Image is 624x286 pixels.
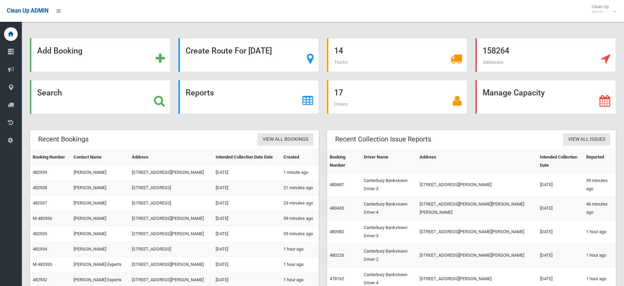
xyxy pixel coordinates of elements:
[330,182,344,187] a: 480687
[281,165,319,180] td: 1 minute ago
[361,150,417,173] th: Driver Name
[583,173,616,197] td: 39 minutes ago
[483,88,545,97] strong: Manage Capacity
[583,150,616,173] th: Reported
[327,38,467,72] a: 14 Trucks
[281,150,319,165] th: Created
[129,211,213,226] td: [STREET_ADDRESS][PERSON_NAME]
[334,102,348,107] span: Drivers
[33,216,52,221] a: M-482936
[213,257,281,272] td: [DATE]
[71,150,129,165] th: Contact Name
[30,133,97,146] header: Recent Bookings
[330,276,344,281] a: 478162
[537,220,583,244] td: [DATE]
[592,9,609,14] small: Admin
[33,200,47,206] a: 482937
[281,257,319,272] td: 1 hour ago
[334,46,343,56] strong: 14
[71,257,129,272] td: [PERSON_NAME] Experts
[33,246,47,252] a: 482934
[537,197,583,220] td: [DATE]
[537,244,583,267] td: [DATE]
[537,173,583,197] td: [DATE]
[178,38,319,72] a: Create Route For [DATE]
[417,173,537,197] td: [STREET_ADDRESS][PERSON_NAME]
[475,38,616,72] a: 158264 Addresses
[258,133,313,146] a: View All Bookings
[361,173,417,197] td: Canterbury Bankstown Driver 3
[281,211,319,226] td: 39 minutes ago
[334,88,343,97] strong: 17
[33,262,52,267] a: M-482933
[33,231,47,236] a: 482935
[281,226,319,242] td: 39 minutes ago
[71,226,129,242] td: [PERSON_NAME]
[361,244,417,267] td: Canterbury Bankstown Driver 2
[129,226,213,242] td: [STREET_ADDRESS][PERSON_NAME]
[330,253,344,258] a: 480226
[213,211,281,226] td: [DATE]
[129,165,213,180] td: [STREET_ADDRESS][PERSON_NAME]
[129,150,213,165] th: Address
[213,150,281,165] th: Intended Collection Date Date
[361,220,417,244] td: Canterbury Bankstown Driver 3
[213,180,281,196] td: [DATE]
[327,133,439,146] header: Recent Collection Issue Reports
[213,226,281,242] td: [DATE]
[71,165,129,180] td: [PERSON_NAME]
[475,80,616,114] a: Manage Capacity
[129,257,213,272] td: [STREET_ADDRESS][PERSON_NAME]
[417,244,537,267] td: [STREET_ADDRESS][PERSON_NAME][PERSON_NAME]
[483,46,509,56] strong: 158264
[37,46,82,56] strong: Add Booking
[281,196,319,211] td: 23 minutes ago
[213,165,281,180] td: [DATE]
[129,242,213,257] td: [STREET_ADDRESS]
[281,180,319,196] td: 21 minutes ago
[33,185,47,190] a: 482938
[417,197,537,220] td: [STREET_ADDRESS][PERSON_NAME][PERSON_NAME][PERSON_NAME]
[583,244,616,267] td: 1 hour ago
[330,206,344,211] a: 480433
[129,196,213,211] td: [STREET_ADDRESS]
[330,229,344,234] a: 480982
[583,197,616,220] td: 46 minutes ago
[563,133,610,146] a: View All Issues
[33,277,47,282] a: 482932
[588,4,615,14] span: Clean Up
[71,242,129,257] td: [PERSON_NAME]
[129,180,213,196] td: [STREET_ADDRESS]
[417,220,537,244] td: [STREET_ADDRESS][PERSON_NAME][PERSON_NAME]
[417,150,537,173] th: Address
[33,170,47,175] a: 482939
[30,80,170,114] a: Search
[361,197,417,220] td: Canterbury Bankstown Driver 4
[327,80,467,114] a: 17 Drivers
[213,196,281,211] td: [DATE]
[71,180,129,196] td: [PERSON_NAME]
[537,150,583,173] th: Intended Collection Date
[37,88,62,97] strong: Search
[7,7,48,14] span: Clean Up ADMIN
[30,38,170,72] a: Add Booking
[281,242,319,257] td: 1 hour ago
[186,88,214,97] strong: Reports
[71,211,129,226] td: [PERSON_NAME]
[327,150,361,173] th: Booking Number
[334,60,348,65] span: Trucks
[71,196,129,211] td: [PERSON_NAME]
[213,242,281,257] td: [DATE]
[483,60,503,65] span: Addresses
[30,150,71,165] th: Booking Number
[178,80,319,114] a: Reports
[186,46,272,56] strong: Create Route For [DATE]
[583,220,616,244] td: 1 hour ago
